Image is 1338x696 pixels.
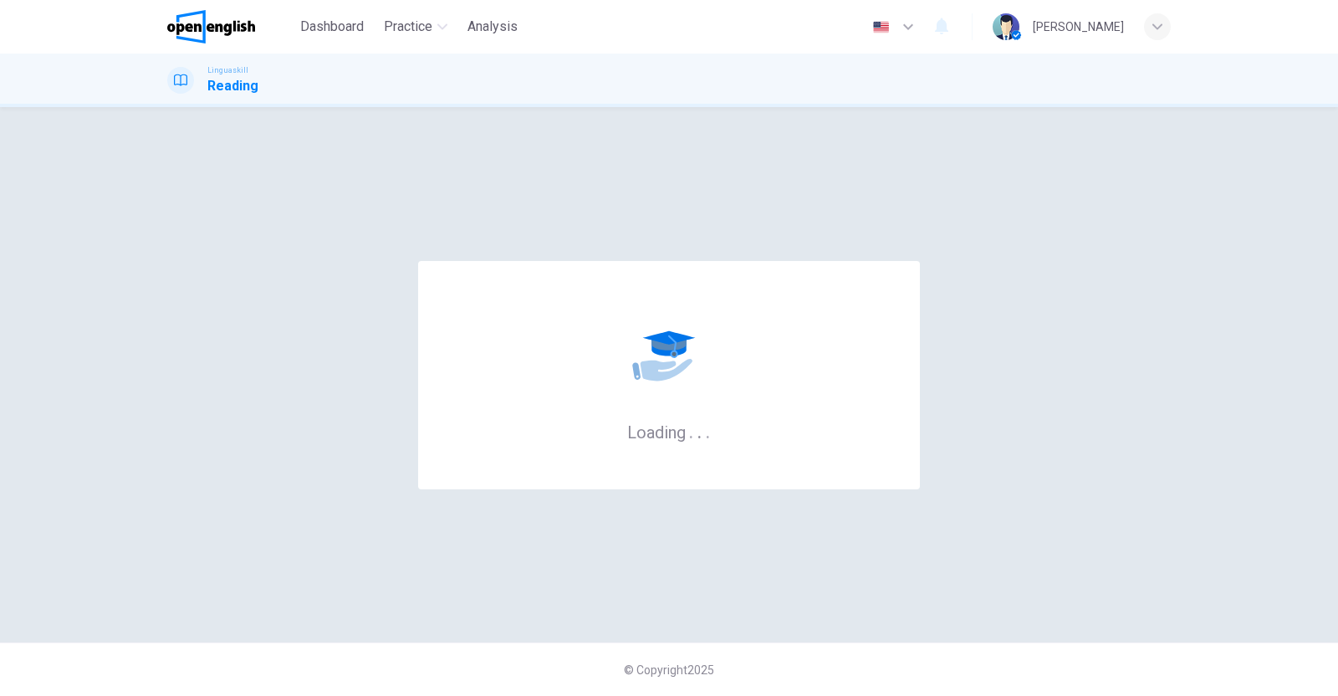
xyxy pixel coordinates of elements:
[167,10,255,43] img: OpenEnglish logo
[207,64,248,76] span: Linguaskill
[384,17,432,37] span: Practice
[688,417,694,444] h6: .
[705,417,711,444] h6: .
[300,17,364,37] span: Dashboard
[993,13,1019,40] img: Profile picture
[461,12,524,42] button: Analysis
[467,17,518,37] span: Analysis
[871,21,891,33] img: en
[1033,17,1124,37] div: [PERSON_NAME]
[377,12,454,42] button: Practice
[624,663,714,677] span: © Copyright 2025
[627,421,711,443] h6: Loading
[697,417,702,444] h6: .
[207,76,258,96] h1: Reading
[167,10,294,43] a: OpenEnglish logo
[294,12,370,42] button: Dashboard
